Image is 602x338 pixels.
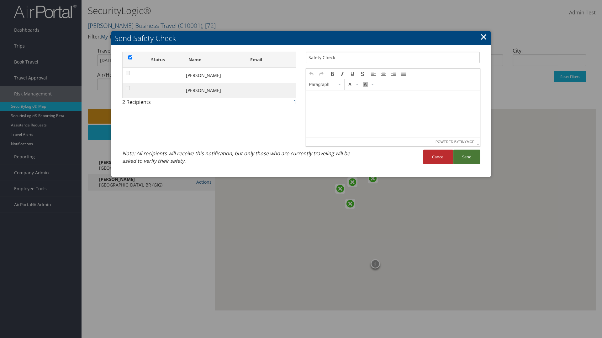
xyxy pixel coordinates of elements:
td: [PERSON_NAME] [183,68,245,83]
iframe: Rich Text Area. Press ALT-F9 for menu. Press ALT-F10 for toolbar. Press ALT-0 for help [306,90,480,137]
th: Name [183,52,245,68]
div: Undo [307,69,316,79]
div: Text color [345,80,360,89]
span: Paragraph [309,81,337,88]
th: Email [245,52,279,68]
div: Italic [338,69,347,79]
div: Align right [389,69,398,79]
div: Strikethrough [358,69,367,79]
div: Underline [348,69,357,79]
div: Justify [399,69,408,79]
div: Note: All recipients will receive this notification, but only those who are currently traveling w... [118,150,362,165]
div: Background color [361,80,375,89]
div: Redo [317,69,326,79]
th: Status [145,52,183,68]
a: tinymce [459,140,475,144]
a: 1 [293,99,296,105]
input: Subject [306,52,480,63]
a: Close [480,30,487,43]
button: Send [453,150,480,164]
div: Bold [328,69,337,79]
div: 2 Recipients [122,98,207,109]
div: Align left [369,69,378,79]
td: [PERSON_NAME] [183,83,245,98]
div: Align center [379,69,388,79]
button: Cancel [423,150,453,164]
h2: Send Safety Check [111,31,491,45]
span: Powered by [436,137,474,146]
